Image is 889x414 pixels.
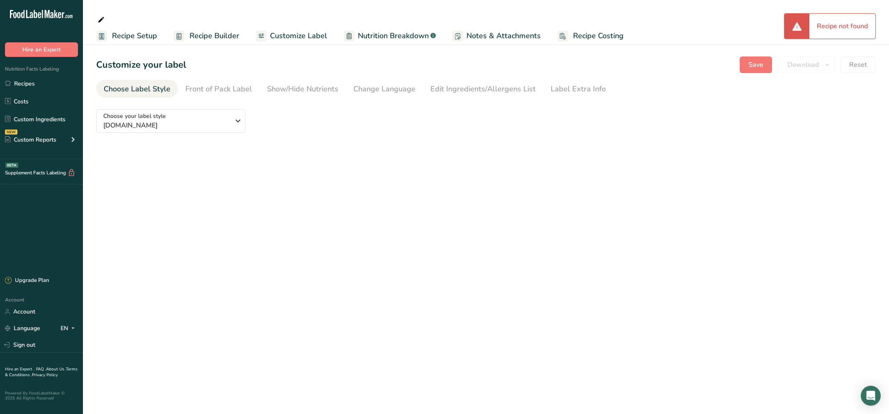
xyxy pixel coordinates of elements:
[96,109,245,133] button: Choose your label style [DOMAIN_NAME]
[256,27,327,45] a: Customize Label
[344,27,436,45] a: Nutrition Breakdown
[557,27,624,45] a: Recipe Costing
[46,366,66,372] a: About Us .
[5,321,40,336] a: Language
[861,386,881,406] div: Open Intercom Messenger
[748,60,763,70] span: Save
[353,83,415,95] div: Change Language
[267,83,338,95] div: Show/Hide Nutrients
[573,30,624,42] span: Recipe Costing
[5,163,18,168] div: BETA
[36,366,46,372] a: FAQ .
[551,83,606,95] div: Label Extra Info
[103,112,166,120] span: Choose your label style
[104,83,170,95] div: Choose Label Style
[466,30,541,42] span: Notes & Attachments
[5,42,78,57] button: Hire an Expert
[5,135,56,144] div: Custom Reports
[849,60,867,70] span: Reset
[840,56,876,73] button: Reset
[5,366,78,378] a: Terms & Conditions .
[430,83,536,95] div: Edit Ingredients/Allergens List
[740,56,772,73] button: Save
[96,58,186,72] h1: Customize your label
[5,366,34,372] a: Hire an Expert .
[5,391,78,401] div: Powered By FoodLabelMaker © 2025 All Rights Reserved
[185,83,252,95] div: Front of Pack Label
[452,27,541,45] a: Notes & Attachments
[358,30,429,42] span: Nutrition Breakdown
[189,30,239,42] span: Recipe Builder
[809,14,875,39] div: Recipe not found
[103,120,230,130] span: [DOMAIN_NAME]
[5,277,49,285] div: Upgrade Plan
[112,30,157,42] span: Recipe Setup
[270,30,327,42] span: Customize Label
[32,372,58,378] a: Privacy Policy
[174,27,239,45] a: Recipe Builder
[5,130,17,135] div: NEW
[61,323,78,333] div: EN
[96,27,157,45] a: Recipe Setup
